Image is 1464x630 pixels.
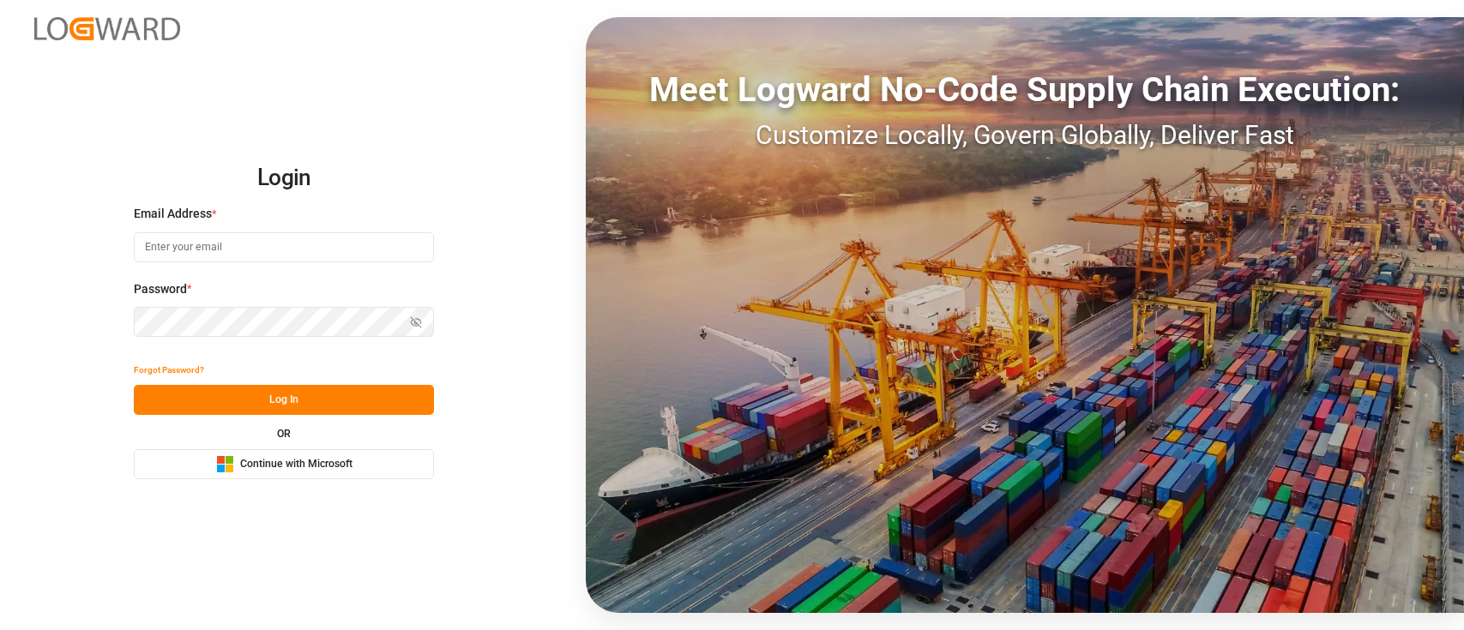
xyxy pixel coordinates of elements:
span: Email Address [134,205,212,223]
img: Logward_new_orange.png [34,17,180,40]
button: Log In [134,385,434,415]
button: Forgot Password? [134,355,204,385]
small: OR [277,429,291,439]
span: Continue with Microsoft [240,457,352,472]
button: Continue with Microsoft [134,449,434,479]
input: Enter your email [134,232,434,262]
h2: Login [134,151,434,206]
span: Password [134,280,187,298]
div: Meet Logward No-Code Supply Chain Execution: [586,64,1464,116]
div: Customize Locally, Govern Globally, Deliver Fast [586,116,1464,154]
